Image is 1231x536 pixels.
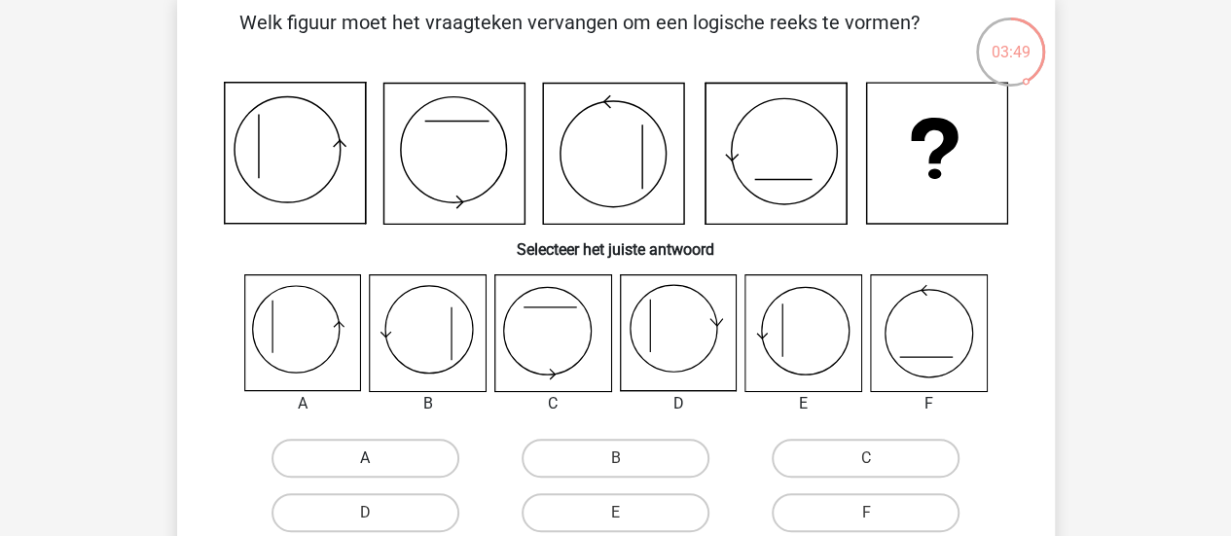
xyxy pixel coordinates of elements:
[272,493,459,532] label: D
[208,225,1024,259] h6: Selecteer het juiste antwoord
[855,392,1002,415] div: F
[522,439,709,478] label: B
[480,392,627,415] div: C
[772,493,959,532] label: F
[522,493,709,532] label: E
[208,8,951,66] p: Welk figuur moet het vraagteken vervangen om een logische reeks te vormen?
[772,439,959,478] label: C
[730,392,877,415] div: E
[605,392,752,415] div: D
[230,392,377,415] div: A
[974,16,1047,64] div: 03:49
[354,392,501,415] div: B
[272,439,459,478] label: A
